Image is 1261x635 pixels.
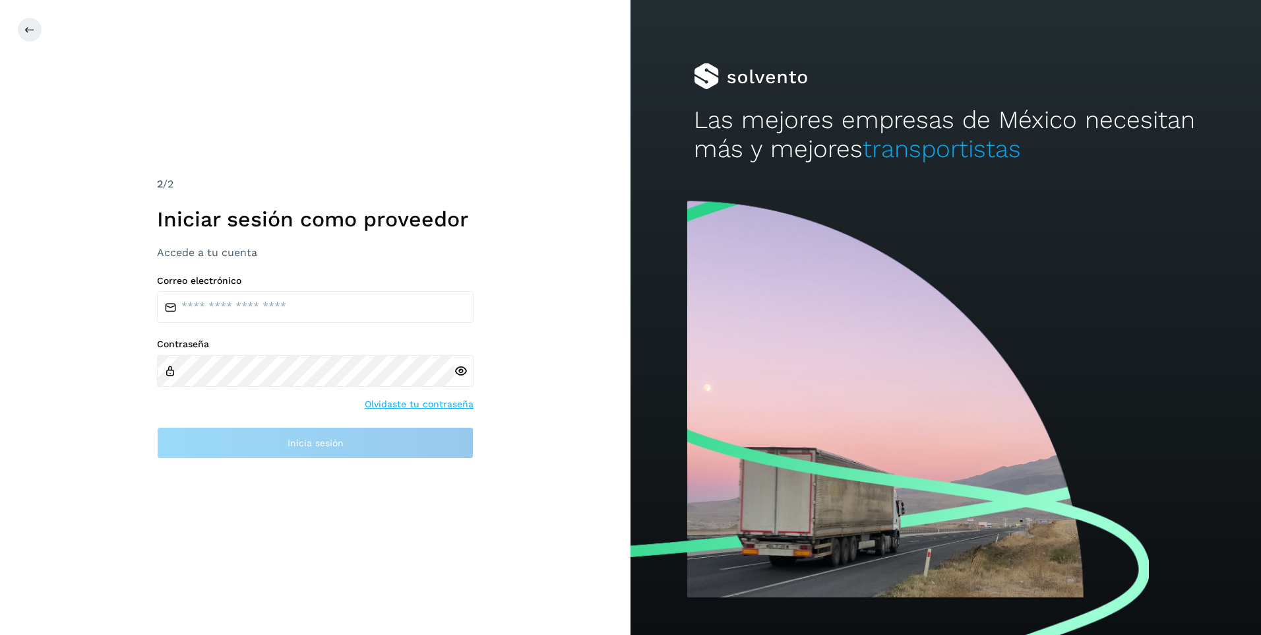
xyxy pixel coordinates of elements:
[288,438,344,448] span: Inicia sesión
[694,106,1198,164] h2: Las mejores empresas de México necesitan más y mejores
[157,427,474,459] button: Inicia sesión
[157,339,474,350] label: Contraseña
[157,207,474,232] h1: Iniciar sesión como proveedor
[157,275,474,286] label: Correo electrónico
[365,397,474,411] a: Olvidaste tu contraseña
[157,246,474,259] h3: Accede a tu cuenta
[157,176,474,192] div: /2
[157,178,163,190] span: 2
[863,135,1021,163] span: transportistas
